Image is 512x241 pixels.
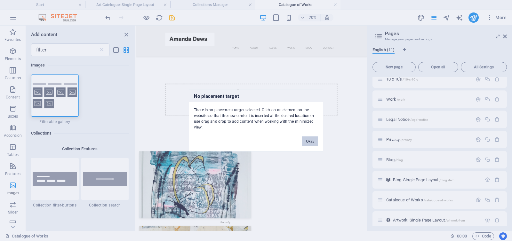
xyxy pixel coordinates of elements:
[302,136,318,146] button: Okay
[165,111,200,120] span: Paste clipboard
[189,102,323,130] div: There is no placement target selected. Click on an element on the website so that the new content...
[42,83,288,129] div: Drop content here
[131,111,162,120] span: Add elements
[189,90,323,102] h3: No placement target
